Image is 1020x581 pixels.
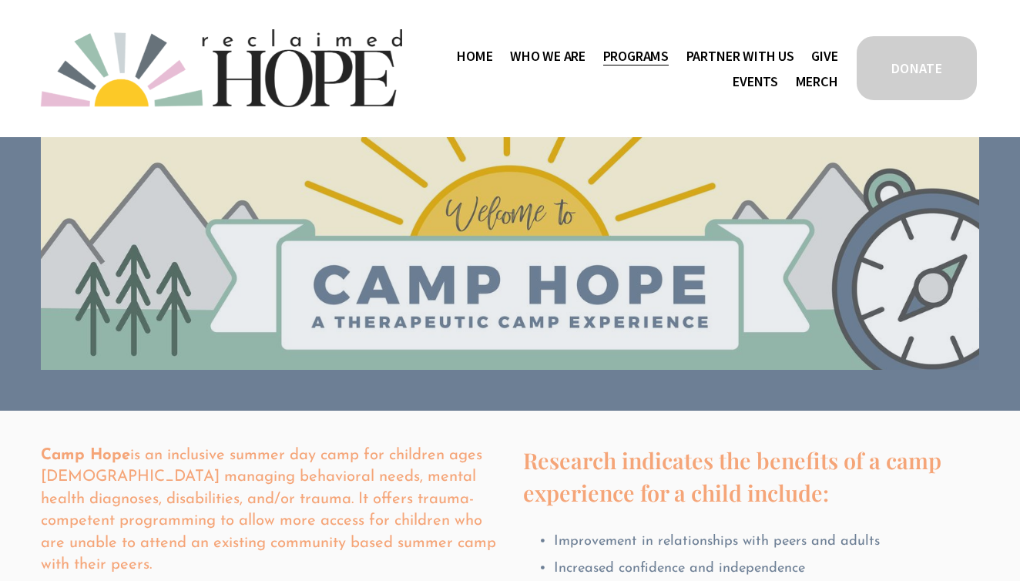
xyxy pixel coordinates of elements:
[686,45,794,67] span: Partner With Us
[510,45,585,67] span: Who We Are
[811,43,837,69] a: Give
[554,559,979,578] p: Increased confidence and independence
[554,532,979,551] p: Improvement in relationships with peers and adults
[733,69,778,94] a: Events
[603,45,669,67] span: Programs
[41,445,497,576] p: is an inclusive summer day camp for children ages [DEMOGRAPHIC_DATA] managing behavioral needs, m...
[510,43,585,69] a: folder dropdown
[686,43,794,69] a: folder dropdown
[41,448,130,463] strong: Camp Hope
[603,43,669,69] a: folder dropdown
[796,69,838,94] a: Merch
[457,43,492,69] a: Home
[41,29,402,107] img: Reclaimed Hope Initiative
[523,445,979,509] h4: Research indicates the benefits of a camp experience for a child include:
[854,34,979,102] a: DONATE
